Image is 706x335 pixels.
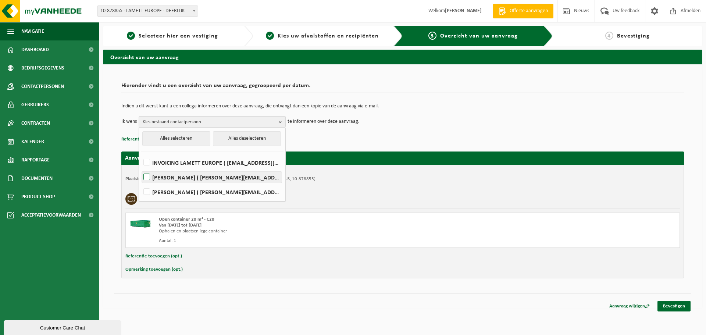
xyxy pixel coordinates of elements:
[127,32,135,40] span: 1
[21,22,44,40] span: Navigatie
[143,117,276,128] span: Kies bestaand contactpersoon
[142,131,210,146] button: Alles selecteren
[508,7,550,15] span: Offerte aanvragen
[266,32,274,40] span: 2
[159,228,432,234] div: Ophalen en plaatsen lege container
[125,265,183,274] button: Opmerking toevoegen (opt.)
[121,104,684,109] p: Indien u dit wenst kunt u een collega informeren over deze aanvraag, die ontvangt dan een kopie v...
[428,32,436,40] span: 3
[493,4,553,18] a: Offerte aanvragen
[21,114,50,132] span: Contracten
[21,59,64,77] span: Bedrijfsgegevens
[440,33,518,39] span: Overzicht van uw aanvraag
[121,83,684,93] h2: Hieronder vindt u een overzicht van uw aanvraag, gegroepeerd per datum.
[278,33,379,39] span: Kies uw afvalstoffen en recipiënten
[139,33,218,39] span: Selecteer hier een vestiging
[142,186,282,197] label: [PERSON_NAME] ( [PERSON_NAME][EMAIL_ADDRESS][DOMAIN_NAME] )
[142,157,282,168] label: INVOICING LAMETT EUROPE ( [EMAIL_ADDRESS][DOMAIN_NAME] )
[4,319,123,335] iframe: chat widget
[125,252,182,261] button: Referentie toevoegen (opt.)
[21,169,53,188] span: Documenten
[21,132,44,151] span: Kalender
[21,151,50,169] span: Rapportage
[617,33,650,39] span: Bevestiging
[129,217,151,228] img: HK-XC-20-GN-00.png
[159,223,202,228] strong: Van [DATE] tot [DATE]
[257,32,388,40] a: 2Kies uw afvalstoffen en recipiënten
[288,116,360,127] p: te informeren over deze aanvraag.
[139,116,286,127] button: Kies bestaand contactpersoon
[121,135,178,144] button: Referentie toevoegen (opt.)
[125,177,157,181] strong: Plaatsingsadres:
[159,217,214,222] span: Open container 20 m³ - C20
[103,50,702,64] h2: Overzicht van uw aanvraag
[107,32,238,40] a: 1Selecteer hier een vestiging
[21,188,55,206] span: Product Shop
[97,6,198,16] span: 10-878855 - LAMETT EUROPE - DEERLIJK
[21,96,49,114] span: Gebruikers
[159,238,432,244] div: Aantal: 1
[21,40,49,59] span: Dashboard
[213,131,281,146] button: Alles deselecteren
[445,8,482,14] strong: [PERSON_NAME]
[605,32,613,40] span: 4
[657,301,691,311] a: Bevestigen
[97,6,198,17] span: 10-878855 - LAMETT EUROPE - DEERLIJK
[21,206,81,224] span: Acceptatievoorwaarden
[121,116,137,127] p: Ik wens
[604,301,655,311] a: Aanvraag wijzigen
[21,77,64,96] span: Contactpersonen
[142,172,282,183] label: [PERSON_NAME] ( [PERSON_NAME][EMAIL_ADDRESS][DOMAIN_NAME] )
[125,155,180,161] strong: Aanvraag voor [DATE]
